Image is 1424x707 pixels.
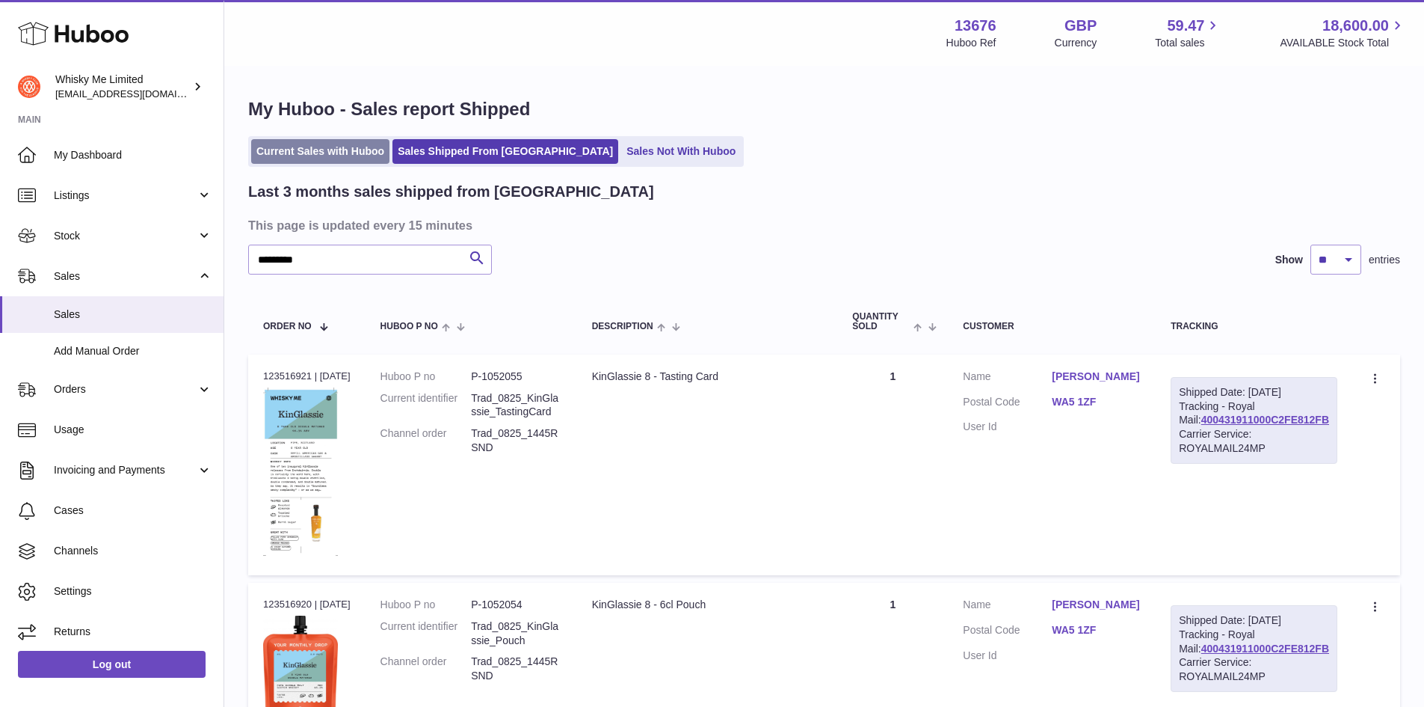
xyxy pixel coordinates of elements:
label: Show [1275,253,1303,267]
a: 400431911000C2FE812FB [1201,643,1329,655]
div: KinGlassie 8 - Tasting Card [592,370,823,384]
dd: Trad_0825_1445RSND [471,426,562,455]
span: Channels [54,544,212,558]
a: [PERSON_NAME] [1052,598,1141,612]
dd: P-1052054 [471,598,562,612]
span: AVAILABLE Stock Total [1280,36,1406,50]
dd: Trad_0825_1445RSND [471,655,562,683]
div: Customer [963,322,1141,331]
img: internalAdmin-13676@internal.huboo.com [18,76,40,98]
span: entries [1369,253,1400,267]
a: [PERSON_NAME] [1052,370,1141,384]
dt: Huboo P no [380,598,472,612]
h2: Last 3 months sales shipped from [GEOGRAPHIC_DATA] [248,182,654,202]
a: WA5 1ZF [1052,623,1141,637]
span: Stock [54,229,197,243]
span: Returns [54,625,212,639]
span: Description [592,322,653,331]
span: 59.47 [1167,16,1204,36]
div: KinGlassie 8 - 6cl Pouch [592,598,823,612]
span: Cases [54,504,212,518]
a: Current Sales with Huboo [251,139,389,164]
dt: Huboo P no [380,370,472,384]
span: 18,600.00 [1322,16,1389,36]
a: Log out [18,651,206,678]
div: Carrier Service: ROYALMAIL24MP [1179,655,1329,684]
a: Sales Shipped From [GEOGRAPHIC_DATA] [392,139,618,164]
span: [EMAIL_ADDRESS][DOMAIN_NAME] [55,88,220,100]
dt: Current identifier [380,619,472,648]
a: WA5 1ZF [1052,395,1141,409]
span: Order No [263,322,312,331]
span: Sales [54,307,212,322]
span: Listings [54,189,197,203]
dt: User Id [963,420,1052,434]
div: 123516920 | [DATE] [263,598,351,611]
span: Orders [54,382,197,397]
dt: Postal Code [963,395,1052,413]
div: Currency [1055,36,1097,50]
h1: My Huboo - Sales report Shipped [248,97,1400,121]
dt: Channel order [380,655,472,683]
span: Invoicing and Payments [54,463,197,477]
span: Settings [54,584,212,599]
h3: This page is updated every 15 minutes [248,217,1396,233]
dt: Current identifier [380,391,472,420]
div: Shipped Date: [DATE] [1179,385,1329,400]
dt: Name [963,370,1052,388]
dd: P-1052055 [471,370,562,384]
dt: Postal Code [963,623,1052,641]
td: 1 [837,355,948,575]
dt: User Id [963,649,1052,663]
img: 1752740623.png [263,388,338,557]
a: 400431911000C2FE812FB [1201,414,1329,426]
dt: Channel order [380,426,472,455]
dt: Name [963,598,1052,616]
span: Add Manual Order [54,344,212,358]
span: My Dashboard [54,148,212,162]
div: Tracking - Royal Mail: [1171,377,1337,464]
dd: Trad_0825_KinGlassie_TastingCard [471,391,562,420]
div: Carrier Service: ROYALMAIL24MP [1179,427,1329,456]
a: Sales Not With Huboo [621,139,741,164]
strong: 13676 [955,16,996,36]
strong: GBP [1064,16,1097,36]
a: 18,600.00 AVAILABLE Stock Total [1280,16,1406,50]
a: 59.47 Total sales [1155,16,1221,50]
div: Shipped Date: [DATE] [1179,613,1329,628]
span: Quantity Sold [852,312,910,331]
div: Tracking - Royal Mail: [1171,605,1337,692]
div: Huboo Ref [946,36,996,50]
dd: Trad_0825_KinGlassie_Pouch [471,619,562,648]
div: Tracking [1171,322,1337,331]
div: 123516921 | [DATE] [263,370,351,383]
div: Whisky Me Limited [55,73,190,101]
span: Sales [54,269,197,284]
span: Huboo P no [380,322,438,331]
span: Total sales [1155,36,1221,50]
span: Usage [54,423,212,437]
